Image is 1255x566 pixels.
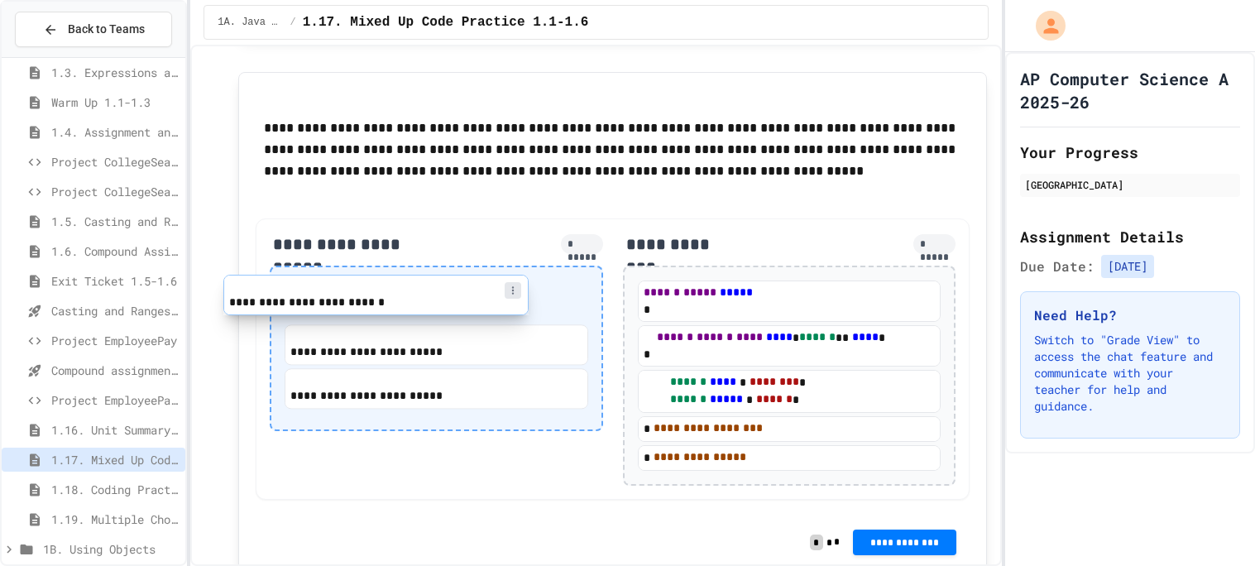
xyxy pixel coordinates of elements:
[68,21,145,38] span: Back to Teams
[303,12,589,32] span: 1.17. Mixed Up Code Practice 1.1-1.6
[51,183,179,200] span: Project CollegeSearch (File Input)
[51,511,179,528] span: 1.19. Multiple Choice Exercises for Unit 1a (1.1-1.6)
[51,421,179,439] span: 1.16. Unit Summary 1a (1.1-1.6)
[1020,225,1240,248] h2: Assignment Details
[51,391,179,409] span: Project EmployeePay (File Input)
[1018,7,1070,45] div: My Account
[51,272,179,290] span: Exit Ticket 1.5-1.6
[51,302,179,319] span: Casting and Ranges of variables - Quiz
[1025,177,1235,192] div: [GEOGRAPHIC_DATA]
[218,16,283,29] span: 1A. Java Basics
[1034,332,1226,415] p: Switch to "Grade View" to access the chat feature and communicate with your teacher for help and ...
[1020,257,1095,276] span: Due Date:
[1020,141,1240,164] h2: Your Progress
[15,12,172,47] button: Back to Teams
[51,213,179,230] span: 1.5. Casting and Ranges of Values
[51,451,179,468] span: 1.17. Mixed Up Code Practice 1.1-1.6
[51,242,179,260] span: 1.6. Compound Assignment Operators
[51,481,179,498] span: 1.18. Coding Practice 1a (1.1-1.6)
[51,153,179,170] span: Project CollegeSearch
[1101,255,1154,278] span: [DATE]
[51,94,179,111] span: Warm Up 1.1-1.3
[43,540,179,558] span: 1B. Using Objects
[51,332,179,349] span: Project EmployeePay
[1034,305,1226,325] h3: Need Help?
[1020,67,1240,113] h1: AP Computer Science A 2025-26
[51,362,179,379] span: Compound assignment operators - Quiz
[290,16,295,29] span: /
[51,64,179,81] span: 1.3. Expressions and Output
[51,123,179,141] span: 1.4. Assignment and Input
